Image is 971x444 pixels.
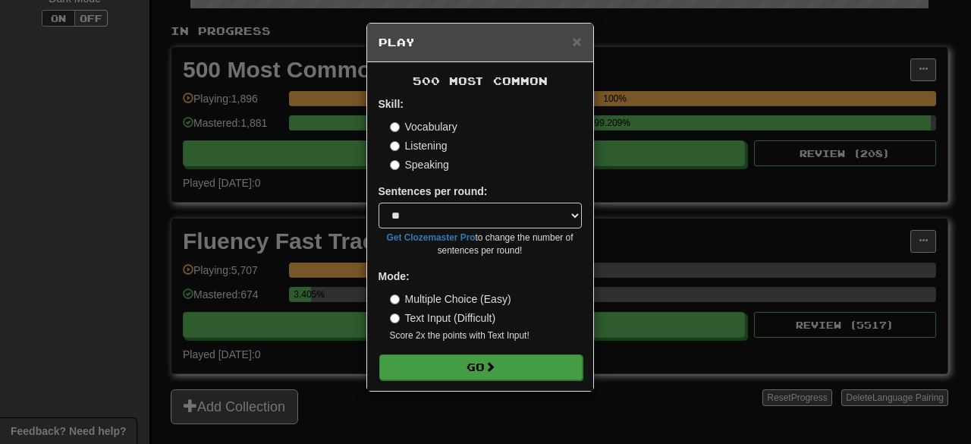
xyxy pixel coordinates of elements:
label: Sentences per round: [379,184,488,199]
label: Listening [390,138,448,153]
label: Speaking [390,157,449,172]
label: Vocabulary [390,119,457,134]
button: Go [379,354,583,380]
label: Text Input (Difficult) [390,310,496,326]
span: × [572,33,581,50]
strong: Skill: [379,98,404,110]
span: 500 Most Common [413,74,548,87]
input: Speaking [390,160,400,170]
input: Vocabulary [390,122,400,132]
a: Get Clozemaster Pro [387,232,476,243]
small: to change the number of sentences per round! [379,231,582,257]
h5: Play [379,35,582,50]
label: Multiple Choice (Easy) [390,291,511,307]
button: Close [572,33,581,49]
input: Multiple Choice (Easy) [390,294,400,304]
small: Score 2x the points with Text Input ! [390,329,582,342]
strong: Mode: [379,270,410,282]
input: Listening [390,141,400,151]
input: Text Input (Difficult) [390,313,400,323]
